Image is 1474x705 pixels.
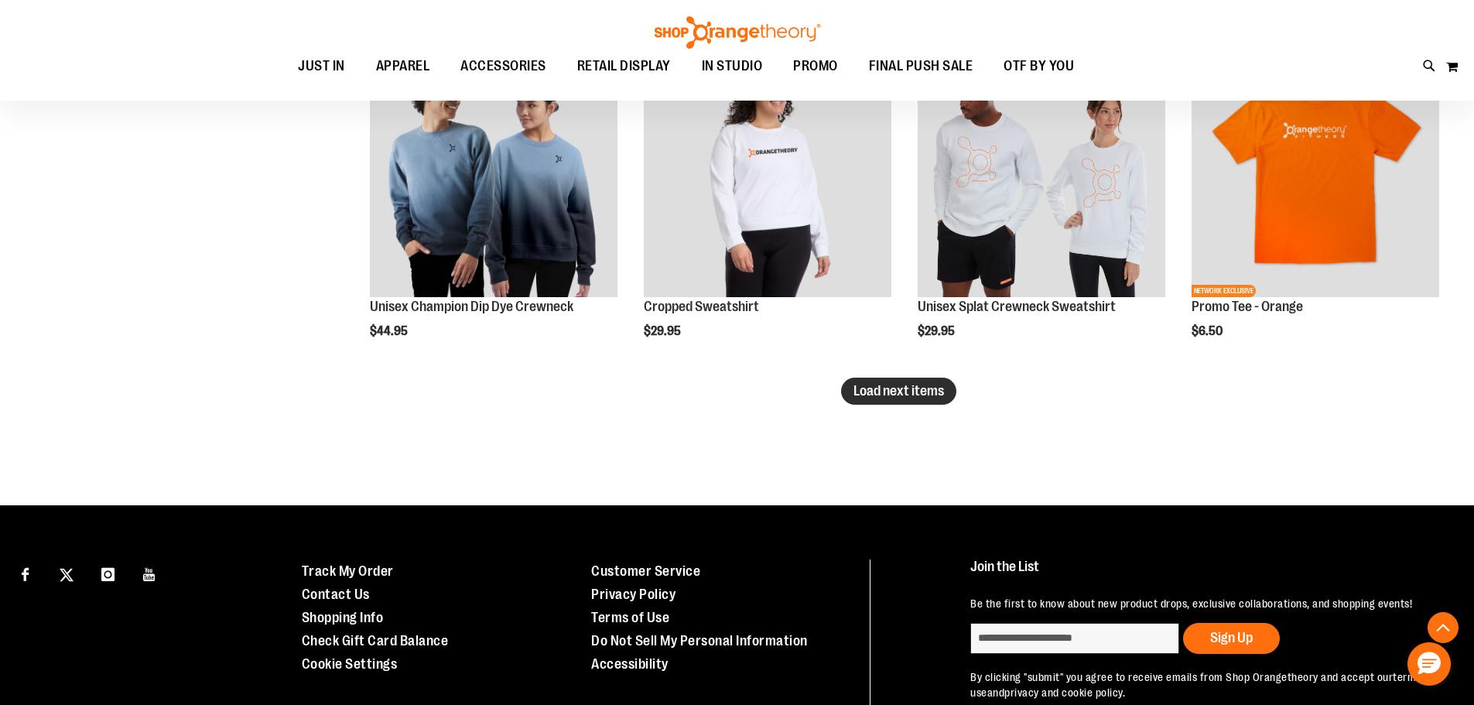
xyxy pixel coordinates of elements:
span: ACCESSORIES [460,49,546,84]
span: PROMO [793,49,838,84]
span: Sign Up [1210,630,1253,645]
a: terms of use [970,671,1434,699]
img: Unisex Champion Dip Dye Crewneck [370,50,617,298]
a: Unisex Splat Crewneck Sweatshirt [918,299,1116,314]
p: Be the first to know about new product drops, exclusive collaborations, and shopping events! [970,596,1438,611]
img: Unisex Splat Crewneck Sweatshirt [918,50,1165,298]
span: NETWORK EXCLUSIVE [1192,285,1256,297]
a: Cookie Settings [302,656,398,672]
a: Do Not Sell My Personal Information [591,633,808,649]
a: Terms of Use [591,610,669,625]
a: Accessibility [591,656,669,672]
a: Visit our X page [53,560,80,587]
button: Back To Top [1428,612,1459,643]
a: Track My Order [302,563,394,579]
div: product [636,43,899,378]
div: product [1184,43,1447,378]
a: APPAREL [361,49,446,84]
a: RETAIL DISPLAY [562,49,686,84]
a: Product image for Orange Promo TeeNEWNETWORK EXCLUSIVE [1192,50,1439,300]
a: Visit our Youtube page [136,560,163,587]
h4: Join the List [970,560,1438,588]
a: Promo Tee - Orange [1192,299,1303,314]
span: $6.50 [1192,324,1225,338]
a: Customer Service [591,563,700,579]
img: Front of 2024 Q3 Balanced Basic Womens Cropped Sweatshirt [644,50,891,298]
span: $29.95 [918,324,957,338]
div: product [362,43,625,378]
span: JUST IN [298,49,345,84]
a: Front of 2024 Q3 Balanced Basic Womens Cropped SweatshirtNEW [644,50,891,300]
a: JUST IN [282,49,361,84]
span: RETAIL DISPLAY [577,49,671,84]
div: product [910,43,1173,378]
span: Load next items [853,383,944,399]
span: APPAREL [376,49,430,84]
a: Visit our Instagram page [94,560,121,587]
a: Unisex Champion Dip Dye CrewneckNEW [370,50,617,300]
a: Check Gift Card Balance [302,633,449,649]
img: Product image for Orange Promo Tee [1192,50,1439,298]
img: Twitter [60,568,74,582]
span: $29.95 [644,324,683,338]
a: PROMO [778,49,853,84]
span: $44.95 [370,324,410,338]
a: Unisex Splat Crewneck SweatshirtNEW [918,50,1165,300]
a: Privacy Policy [591,587,675,602]
img: Shop Orangetheory [652,16,822,49]
button: Sign Up [1183,623,1280,654]
span: IN STUDIO [702,49,763,84]
a: FINAL PUSH SALE [853,49,989,84]
a: IN STUDIO [686,49,778,84]
a: OTF BY YOU [988,49,1089,84]
a: Cropped Sweatshirt [644,299,759,314]
span: OTF BY YOU [1004,49,1074,84]
a: ACCESSORIES [445,49,562,84]
button: Load next items [841,378,956,405]
input: enter email [970,623,1179,654]
a: Shopping Info [302,610,384,625]
p: By clicking "submit" you agree to receive emails from Shop Orangetheory and accept our and [970,669,1438,700]
a: privacy and cookie policy. [1004,686,1125,699]
button: Hello, have a question? Let’s chat. [1407,642,1451,686]
a: Unisex Champion Dip Dye Crewneck [370,299,573,314]
a: Contact Us [302,587,370,602]
a: Visit our Facebook page [12,560,39,587]
span: FINAL PUSH SALE [869,49,973,84]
